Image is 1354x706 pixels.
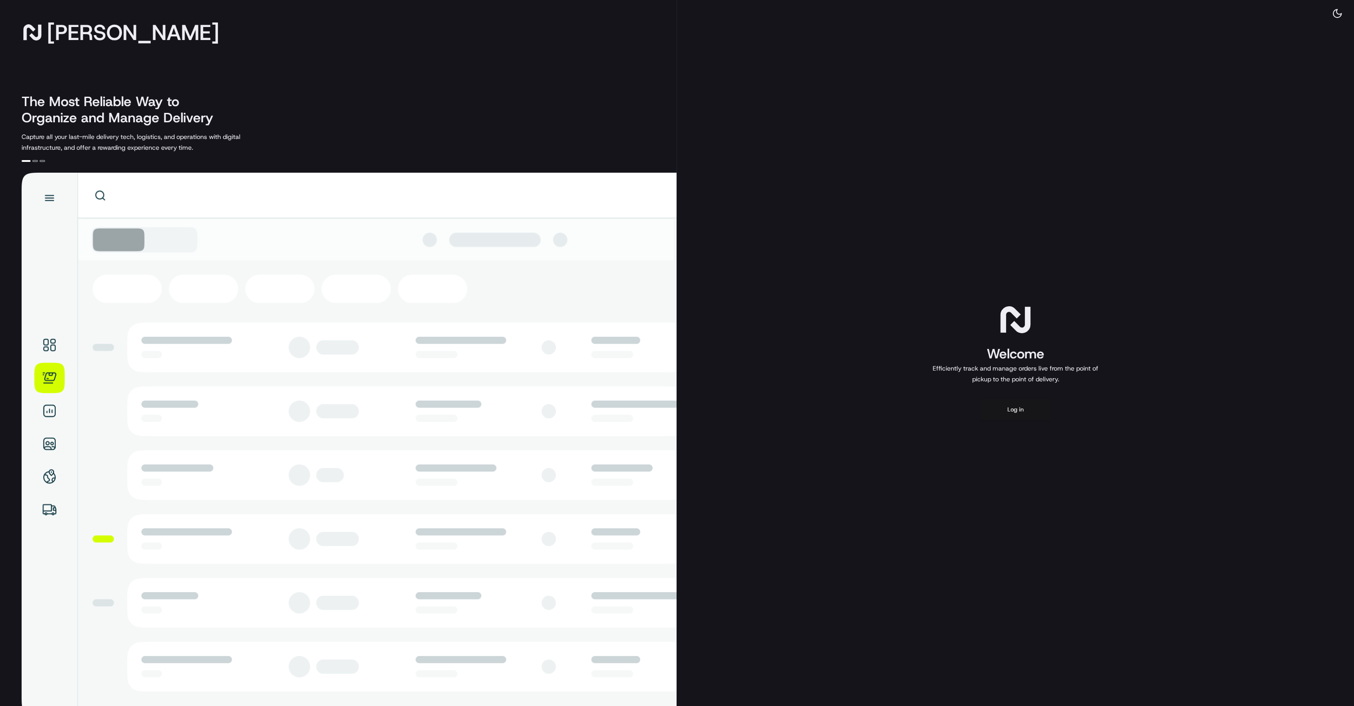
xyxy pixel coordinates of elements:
button: Log in [979,399,1052,420]
h1: Welcome [929,345,1102,363]
h2: The Most Reliable Way to Organize and Manage Delivery [22,94,223,126]
p: Capture all your last-mile delivery tech, logistics, and operations with digital infrastructure, ... [22,131,281,153]
span: [PERSON_NAME] [47,23,219,41]
p: Efficiently track and manage orders live from the point of pickup to the point of delivery. [929,363,1102,384]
